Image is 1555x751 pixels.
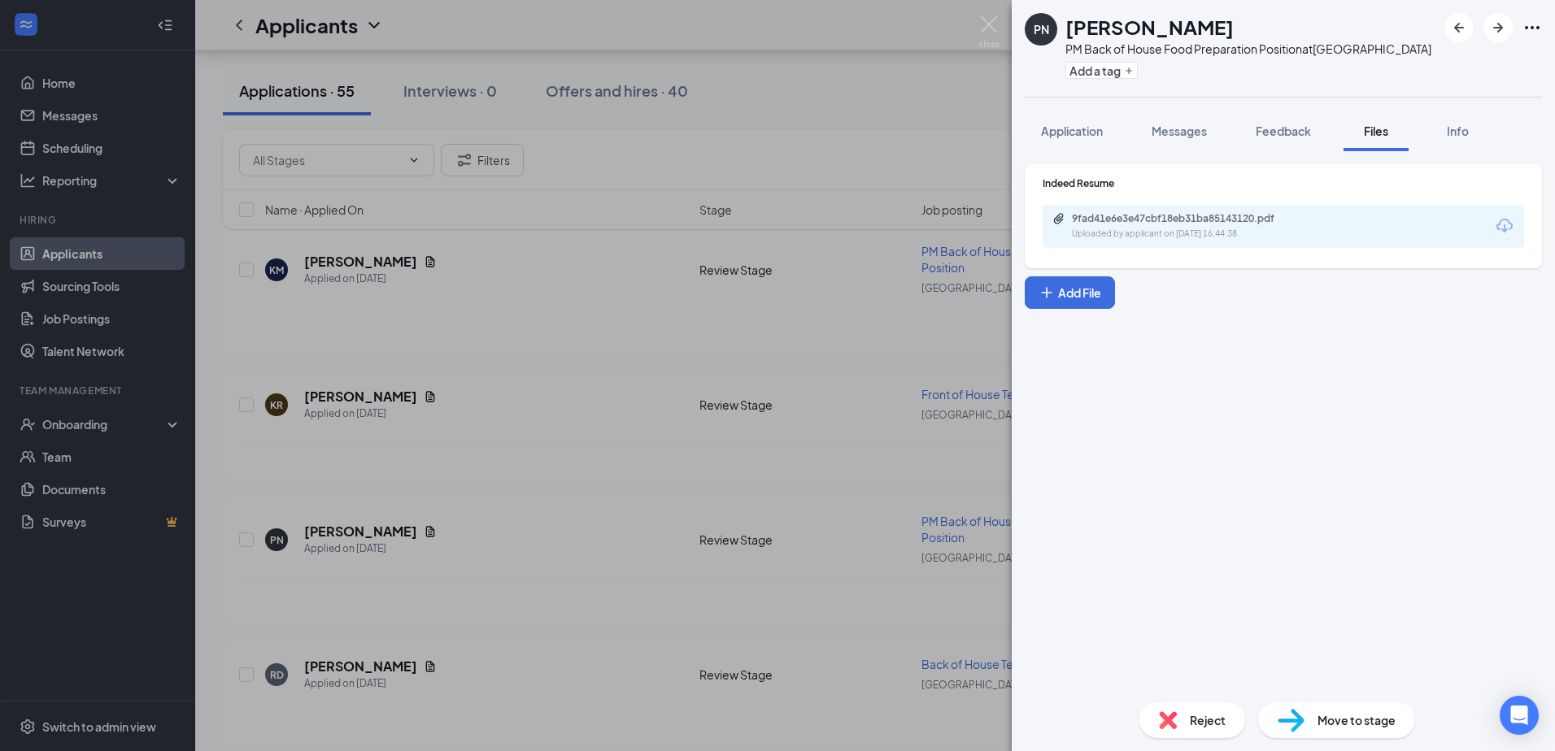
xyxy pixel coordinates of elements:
div: PN [1034,21,1049,37]
svg: ArrowRight [1488,18,1508,37]
svg: Ellipses [1522,18,1542,37]
div: Indeed Resume [1043,176,1524,190]
h1: [PERSON_NAME] [1065,13,1234,41]
button: Add FilePlus [1025,276,1115,309]
span: Messages [1152,124,1207,138]
div: Open Intercom Messenger [1500,696,1539,735]
span: Feedback [1256,124,1311,138]
span: Move to stage [1318,711,1396,729]
span: Info [1447,124,1469,138]
svg: Plus [1039,284,1055,301]
div: 9fad41e6e3e47cbf18eb31ba85143120.pdf [1072,212,1300,225]
svg: ArrowLeftNew [1449,18,1469,37]
div: PM Back of House Food Preparation Position at [GEOGRAPHIC_DATA] [1065,41,1431,57]
span: Application [1041,124,1103,138]
svg: Download [1495,216,1514,236]
svg: Paperclip [1052,212,1065,225]
span: Files [1364,124,1388,138]
svg: Plus [1124,66,1134,76]
a: Paperclip9fad41e6e3e47cbf18eb31ba85143120.pdfUploaded by applicant on [DATE] 16:44:38 [1052,212,1316,241]
button: ArrowLeftNew [1444,13,1474,42]
span: Reject [1190,711,1226,729]
button: PlusAdd a tag [1065,62,1138,79]
div: Uploaded by applicant on [DATE] 16:44:38 [1072,228,1316,241]
button: ArrowRight [1483,13,1513,42]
